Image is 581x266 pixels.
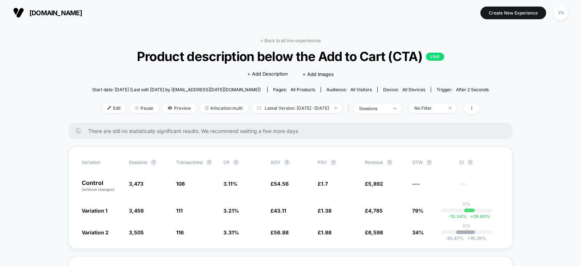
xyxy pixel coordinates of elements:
[346,103,354,114] span: |
[480,7,546,19] button: Create New Experience
[82,160,122,165] span: Variation
[162,103,196,113] span: Preview
[82,180,122,192] p: Control
[412,160,452,165] span: OTW
[130,103,159,113] span: Pause
[318,207,332,214] span: £
[274,229,289,235] span: 56.88
[321,229,332,235] span: 1.88
[463,201,470,207] p: 0%
[552,5,570,20] button: YK
[200,103,248,113] span: Allocation: multi
[176,207,183,214] span: 111
[271,207,286,214] span: £
[467,235,470,241] span: +
[252,103,342,113] span: Latest Version: [DATE] - [DATE]
[290,87,315,92] span: all products
[368,181,383,187] span: 5,892
[274,207,286,214] span: 43.11
[223,229,239,235] span: 3.31 %
[29,9,82,17] span: [DOMAIN_NAME]
[223,160,229,165] span: CR
[129,160,147,165] span: Sessions
[459,182,499,192] span: ---
[302,71,334,77] span: + Add Images
[330,160,336,165] button: ?
[402,87,425,92] span: all devices
[412,229,424,235] span: 34%
[554,6,568,20] div: YK
[365,229,383,235] span: £
[271,160,280,165] span: AOV
[176,160,203,165] span: Transactions
[377,87,431,92] span: Device:
[368,229,383,235] span: 6,598
[11,7,84,19] button: [DOMAIN_NAME]
[112,49,469,64] span: Product description below the Add to Cart (CTA)
[82,187,114,192] span: (without changes)
[223,181,237,187] span: 3.11 %
[318,160,327,165] span: PSV
[271,181,289,187] span: £
[426,53,444,61] p: LIVE
[318,181,328,187] span: £
[284,160,290,165] button: ?
[321,181,328,187] span: 1.7
[135,106,139,110] img: end
[365,207,383,214] span: £
[436,87,489,92] div: Trigger:
[466,207,467,212] p: |
[176,229,184,235] span: 116
[350,87,372,92] span: All Visitors
[448,214,467,219] span: -10.34 %
[206,106,208,110] img: rebalance
[414,105,443,111] div: No Filter
[82,207,107,214] span: Variation 1
[260,38,321,43] a: < Back to all live experiences
[151,160,157,165] button: ?
[459,160,499,165] span: CI
[326,87,372,92] div: Audience:
[176,181,185,187] span: 108
[456,87,489,92] span: After 2 Seconds
[318,229,332,235] span: £
[412,207,423,214] span: 79%
[92,87,261,92] span: Start date: [DATE] (Last edit [DATE] by [EMAIL_ADDRESS][DATE][DOMAIN_NAME])
[426,160,432,165] button: ?
[107,106,111,110] img: edit
[365,160,383,165] span: Revenue
[206,160,212,165] button: ?
[271,229,289,235] span: £
[449,107,451,109] img: end
[129,229,144,235] span: 3,505
[129,181,143,187] span: 3,473
[394,108,396,109] img: end
[88,128,498,134] span: There are still no statistically significant results. We recommend waiting a few more days
[257,106,261,110] img: calendar
[467,214,490,219] span: 29.80 %
[102,103,126,113] span: Edit
[274,181,289,187] span: 54.56
[445,235,464,241] span: -20.47 %
[412,181,420,187] span: ---
[82,229,109,235] span: Variation 2
[359,106,388,111] div: sessions
[223,207,239,214] span: 3.21 %
[365,181,383,187] span: £
[13,7,24,18] img: Visually logo
[321,207,332,214] span: 1.38
[466,229,467,234] p: |
[273,87,315,92] div: Pages:
[387,160,393,165] button: ?
[467,160,473,165] button: ?
[470,214,473,219] span: +
[129,207,144,214] span: 3,456
[233,160,239,165] button: ?
[368,207,383,214] span: 4,785
[247,70,288,78] span: + Add Description
[463,223,470,229] p: 0%
[464,235,486,241] span: 16.29 %
[334,107,337,109] img: end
